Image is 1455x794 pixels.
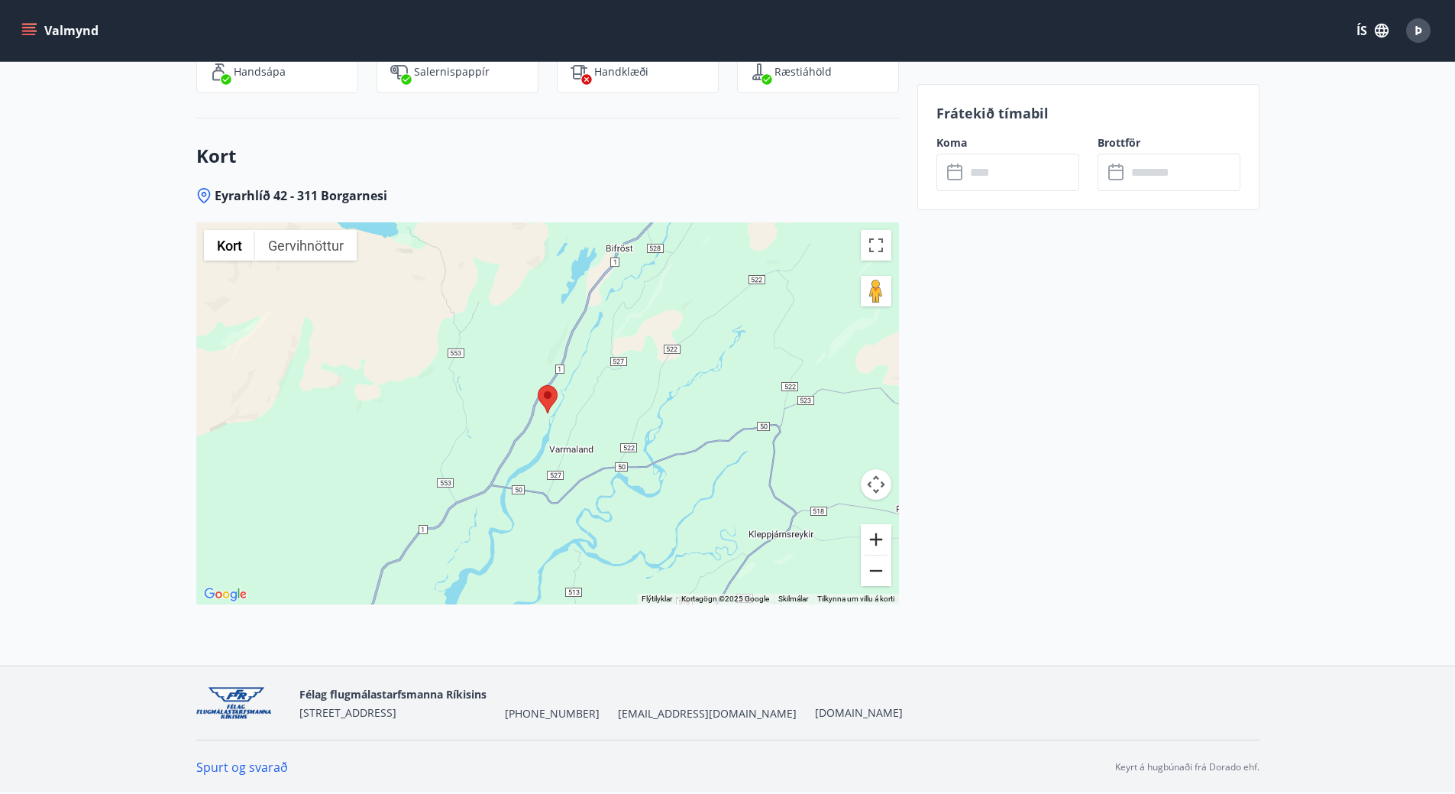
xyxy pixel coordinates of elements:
button: Breyta yfirsýn á öllum skjánum [861,230,891,261]
a: Skilmálar (opnast í nýjum flipa) [778,595,808,603]
a: [DOMAIN_NAME] [815,705,903,720]
span: [STREET_ADDRESS] [299,705,396,720]
a: Opna þetta svæði í Google-kortum (opnar nýjan glugga) [200,585,251,604]
p: Ræstiáhöld [774,64,832,79]
p: Handklæði [594,64,648,79]
img: 96TlfpxwFVHR6UM9o3HrTVSiAREwRYtsizir1BR0.svg [209,63,228,81]
button: Flýtilyklar [642,594,672,604]
span: Eyrarhlíð 42 - 311 Borgarnesi [215,187,387,204]
button: Minnka [861,556,891,586]
p: Frátekið tímabil [936,103,1240,123]
p: Salernispappír [414,64,490,79]
button: Birta götukort [204,230,255,261]
label: Koma [936,135,1079,151]
button: ÍS [1348,17,1397,44]
button: Myndavélarstýringar korts [861,469,891,500]
p: Keyrt á hugbúnaði frá Dorado ehf. [1115,760,1259,774]
img: Google [200,585,251,604]
a: Tilkynna um villu á korti [817,595,894,603]
p: Handsápa [234,64,286,79]
span: [EMAIL_ADDRESS][DOMAIN_NAME] [618,706,797,721]
img: uiBtL0ikWr40dZiggAgPY6zIBwQcLm3lMVfqTObx.svg [570,63,588,81]
span: [PHONE_NUMBER] [505,706,600,721]
h3: Kort [196,143,899,169]
button: menu [18,17,105,44]
span: Félag flugmálastarfsmanna Ríkisins [299,687,487,702]
label: Brottför [1098,135,1240,151]
img: jpzx4QWYf4KKDRVudBx9Jb6iv5jAOT7IkiGygIXa.png [196,687,287,720]
img: JsUkc86bAWErts0UzsjU3lk4pw2986cAIPoh8Yw7.svg [390,63,408,81]
button: Sýna myndefni úr gervihnetti [255,230,357,261]
span: Kortagögn ©2025 Google [681,595,769,603]
a: Spurt og svarað [196,759,288,776]
button: Dragðu Þránd á kortið til að opna Street View [861,276,891,306]
img: saOQRUK9k0plC04d75OSnkMeCb4WtbSIwuaOqe9o.svg [750,63,768,81]
span: Þ [1415,22,1422,39]
button: Þ [1400,12,1437,49]
button: Stækka [861,524,891,555]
